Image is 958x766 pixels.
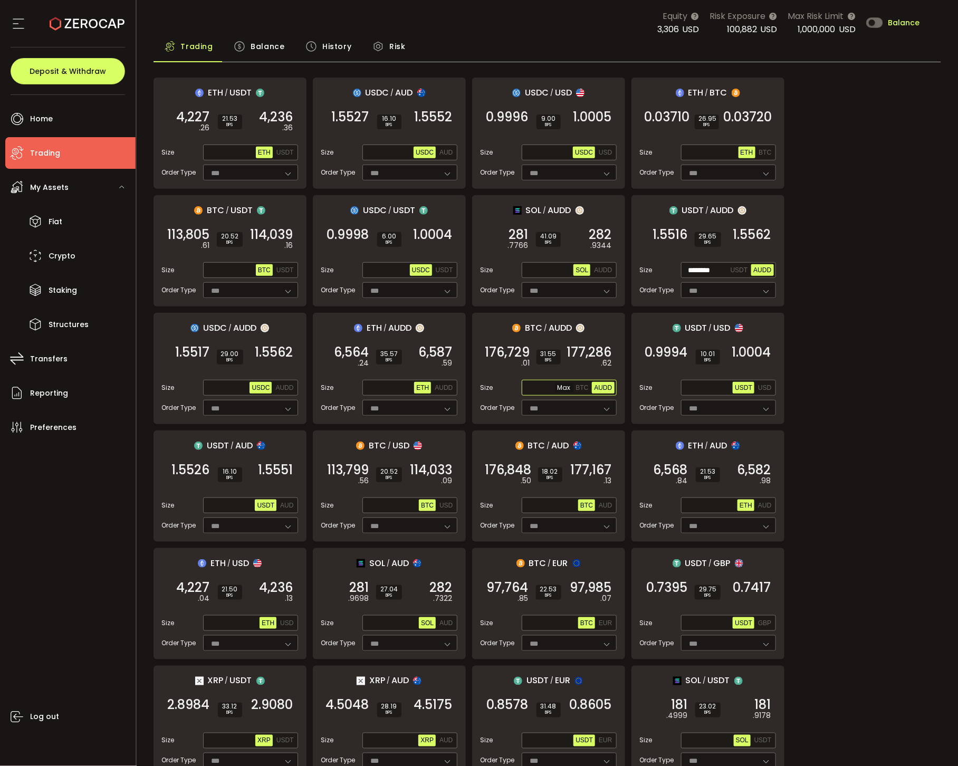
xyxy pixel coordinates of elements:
[235,439,253,452] span: AUD
[592,264,614,276] button: AUDD
[729,264,750,276] button: USDT
[798,23,836,35] span: 1,000,000
[251,229,293,240] span: 114,039
[576,266,588,274] span: SOL
[834,652,958,766] iframe: Chat Widget
[276,266,294,274] span: USDT
[358,358,369,369] em: .24
[673,677,682,685] img: sol_portfolio.png
[195,89,204,97] img: eth_portfolio.svg
[256,264,273,276] button: BTC
[700,351,716,357] span: 10.01
[226,206,229,215] em: /
[732,347,771,358] span: 1.0004
[181,36,213,57] span: Trading
[49,283,77,298] span: Staking
[576,737,593,744] span: USDT
[699,233,717,240] span: 29.65
[699,116,715,122] span: 26.95
[388,206,391,215] em: /
[255,735,273,746] button: XRP
[222,116,238,122] span: 21.53
[543,206,547,215] em: /
[733,229,771,240] span: 1.5562
[233,321,256,334] span: AUDD
[486,112,529,122] span: 0.9996
[541,122,557,128] i: BPS
[839,23,856,35] span: USD
[758,619,771,627] span: GBP
[699,122,715,128] i: BPS
[162,403,196,413] span: Order Type
[640,403,674,413] span: Order Type
[414,442,422,450] img: usd_portfolio.svg
[541,116,557,122] span: 9.00
[208,86,223,99] span: ETH
[481,168,515,177] span: Order Type
[567,347,612,358] span: 177,286
[393,204,415,217] span: USDT
[30,68,106,75] span: Deposit & Withdraw
[350,206,359,215] img: usdc_portfolio.svg
[548,204,571,217] span: AUDD
[420,737,434,744] span: XRP
[30,180,69,195] span: My Assets
[573,147,595,158] button: USDC
[597,147,614,158] button: USD
[255,500,276,511] button: USDT
[256,677,265,685] img: usdt_portfolio.svg
[597,735,614,746] button: EUR
[396,86,413,99] span: AUD
[573,382,590,394] button: BTC
[222,122,238,128] i: BPS
[580,502,593,509] span: BTC
[734,677,743,685] img: usdt_portfolio.svg
[276,737,294,744] span: USDT
[549,321,572,334] span: AUDD
[258,266,271,274] span: BTC
[199,122,210,133] em: .26
[706,206,709,215] em: /
[363,204,387,217] span: USDC
[369,439,386,452] span: BTC
[433,382,455,394] button: AUDD
[278,617,295,629] button: USD
[228,323,232,333] em: /
[257,206,265,215] img: usdt_portfolio.svg
[285,240,293,251] em: .16
[485,347,530,358] span: 176,729
[437,500,455,511] button: USD
[761,23,778,35] span: USD
[711,204,734,217] span: AUDD
[381,233,397,240] span: 6.00
[552,439,569,452] span: AUD
[418,735,436,746] button: XRP
[389,36,405,57] span: Risk
[756,382,773,394] button: USD
[727,23,758,35] span: 100,882
[599,737,612,744] span: EUR
[578,617,595,629] button: BTC
[754,737,772,744] span: USDT
[759,149,772,156] span: BTC
[525,86,549,99] span: USDC
[275,384,293,391] span: AUDD
[162,285,196,295] span: Order Type
[257,442,265,450] img: aud_portfolio.svg
[640,168,674,177] span: Order Type
[705,88,708,98] em: /
[528,439,545,452] span: BTC
[673,559,681,568] img: usdt_portfolio.svg
[435,384,453,391] span: AUDD
[252,384,270,391] span: USDC
[257,502,274,509] span: USDT
[321,265,334,275] span: Size
[202,240,210,251] em: .61
[573,442,582,450] img: aud_portfolio.svg
[758,502,771,509] span: AUD
[714,321,731,334] span: USD
[260,617,276,629] button: ETH
[734,735,751,746] button: SOL
[599,619,612,627] span: EUR
[508,240,529,251] em: .7766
